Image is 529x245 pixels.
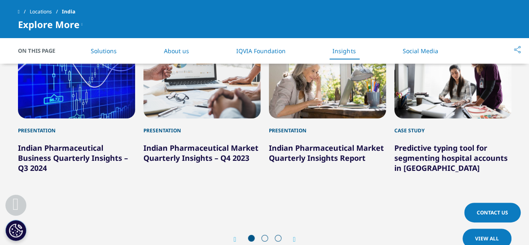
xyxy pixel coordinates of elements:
[236,47,285,55] a: IQVIA Foundation
[464,203,521,222] a: Contact Us
[18,119,135,134] div: Presentation
[394,119,511,134] div: Case Study
[403,47,438,55] a: Social Media
[18,143,128,173] a: Indian Pharmaceutical Business Quarterly Insights – Q3 2024
[5,220,26,241] button: कुकी सेटिंग्स
[30,4,62,19] a: Locations
[18,46,64,55] span: On This Page
[18,19,79,29] span: Explore More
[164,47,189,55] a: About us
[475,235,499,242] span: View All
[332,47,355,55] a: Insights
[269,143,384,163] a: Indian Pharmaceutical Market Quarterly Insights Report
[269,119,386,134] div: Presentation
[143,119,261,134] div: Presentation
[143,143,258,163] a: Indian Pharmaceutical Market Quarterly Insights – Q4 2023
[269,42,386,197] div: 3 / 12
[143,42,261,197] div: 2 / 12
[62,4,75,19] span: India
[234,235,245,243] div: Previous slide
[394,143,508,173] a: Predictive typing tool for segmenting hospital accounts in [GEOGRAPHIC_DATA]
[477,209,508,216] span: Contact Us
[285,235,296,243] div: Next slide
[91,47,117,55] a: Solutions
[394,42,511,197] div: 4 / 12
[18,42,135,197] div: 1 / 12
